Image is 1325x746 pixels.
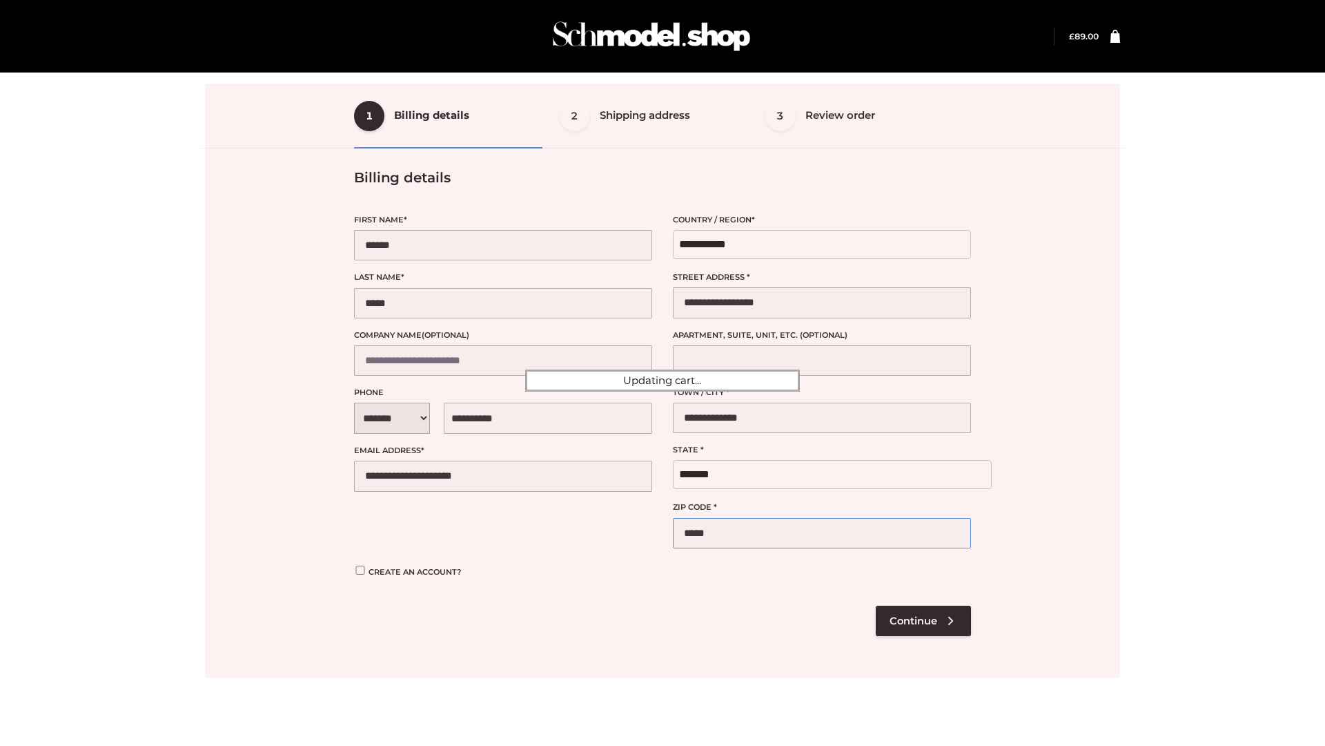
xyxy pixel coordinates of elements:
img: Schmodel Admin 964 [548,9,755,64]
span: £ [1069,31,1074,41]
a: £89.00 [1069,31,1099,41]
bdi: 89.00 [1069,31,1099,41]
div: Updating cart... [525,370,800,392]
